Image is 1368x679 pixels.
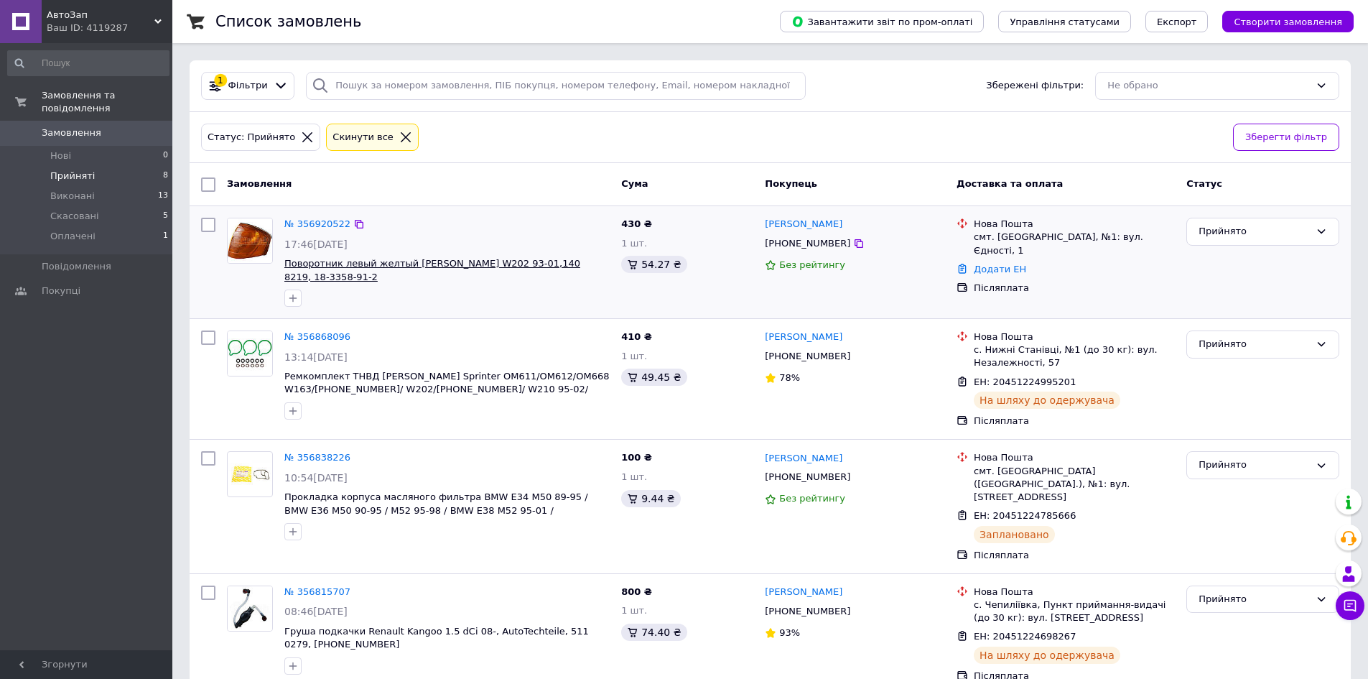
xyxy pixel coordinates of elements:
[762,234,853,253] div: [PHONE_NUMBER]
[974,218,1175,231] div: Нова Пошта
[1199,337,1310,352] div: Прийнято
[228,79,268,93] span: Фільтри
[986,79,1084,93] span: Збережені фільтри:
[621,256,687,273] div: 54.27 ₴
[762,602,853,621] div: [PHONE_NUMBER]
[1234,17,1342,27] span: Створити замовлення
[621,452,652,463] span: 100 ₴
[227,586,273,632] a: Фото товару
[50,230,96,243] span: Оплачені
[284,491,588,516] a: Прокладка корпуса масляного фильтра BMW E34 M50 89-95 / BMW E36 M50 90-95 / M52 95-98 / BMW E38 M...
[1245,130,1327,145] span: Зберегти фільтр
[974,231,1175,257] div: смт. [GEOGRAPHIC_DATA], №1: вул. Єдності, 1
[791,15,972,28] span: Завантажити звіт по пром-оплаті
[765,218,842,231] a: [PERSON_NAME]
[1336,591,1364,620] button: Чат з покупцем
[998,11,1131,32] button: Управління статусами
[762,347,853,366] div: [PHONE_NUMBER]
[621,238,647,249] span: 1 шт.
[621,331,652,342] span: 410 ₴
[762,468,853,486] div: [PHONE_NUMBER]
[974,264,1026,274] a: Додати ЕН
[621,605,647,616] span: 1 шт.
[1199,458,1310,473] div: Прийнято
[284,239,348,250] span: 17:46[DATE]
[765,178,817,189] span: Покупець
[974,451,1175,464] div: Нова Пошта
[284,258,580,282] a: Поворотник левый желтый [PERSON_NAME] W202 93-01,140 8219, 18-3358-91-2
[284,586,350,597] a: № 356815707
[42,126,101,139] span: Замовлення
[215,13,361,30] h1: Список замовлень
[621,471,647,482] span: 1 шт.
[227,451,273,497] a: Фото товару
[330,130,396,145] div: Cкинути все
[974,631,1076,642] span: ЕН: 20451224698267
[621,351,647,361] span: 1 шт.
[227,178,292,189] span: Замовлення
[765,331,842,344] a: [PERSON_NAME]
[621,369,687,386] div: 49.45 ₴
[42,260,111,273] span: Повідомлення
[1208,16,1354,27] a: Створити замовлення
[765,586,842,599] a: [PERSON_NAME]
[47,9,154,22] span: АвтоЗап
[1199,592,1310,607] div: Прийнято
[228,586,272,631] img: Фото товару
[284,626,589,650] a: Груша подкачки Renault Kangoo 1.5 dCi 08-, AutoTechteile, 511 0279, [PHONE_NUMBER]
[42,285,80,297] span: Покупці
[1186,178,1222,189] span: Статус
[158,190,168,203] span: 13
[163,149,168,162] span: 0
[227,331,273,377] a: Фото товару
[974,377,1076,387] span: ЕН: 20451224995201
[284,452,350,463] a: № 356838226
[765,452,842,466] a: [PERSON_NAME]
[974,465,1175,504] div: смт. [GEOGRAPHIC_DATA] ([GEOGRAPHIC_DATA].), №1: вул. [STREET_ADDRESS]
[284,218,350,229] a: № 356920522
[228,460,272,489] img: Фото товару
[1233,124,1339,152] button: Зберегти фільтр
[957,178,1063,189] span: Доставка та оплата
[974,282,1175,295] div: Післяплата
[228,331,272,376] img: Фото товару
[621,586,652,597] span: 800 ₴
[1107,78,1310,93] div: Не обрано
[284,351,348,363] span: 13:14[DATE]
[974,549,1175,562] div: Післяплата
[284,371,609,408] a: Ремкомплект ТНВД [PERSON_NAME] Sprinter OM611/OM612/OM668 W163/[PHONE_NUMBER]/ W202/[PHONE_NUMBER...
[621,218,652,229] span: 430 ₴
[7,50,169,76] input: Пошук
[974,526,1055,543] div: Заплановано
[621,490,680,507] div: 9.44 ₴
[205,130,298,145] div: Статус: Прийнято
[47,22,172,34] div: Ваш ID: 4119287
[974,331,1175,343] div: Нова Пошта
[227,218,273,264] a: Фото товару
[42,89,172,115] span: Замовлення та повідомлення
[974,343,1175,369] div: с. Нижні Станівці, №1 (до 30 кг): вул. Незалежності, 57
[779,493,845,504] span: Без рейтингу
[780,11,984,32] button: Завантажити звіт по пром-оплаті
[1010,17,1120,27] span: Управління статусами
[50,190,95,203] span: Виконані
[974,586,1175,599] div: Нова Пошта
[163,170,168,183] span: 8
[779,627,800,638] span: 93%
[50,170,95,183] span: Прийняті
[974,510,1076,521] span: ЕН: 20451224785666
[163,230,168,243] span: 1
[284,472,348,484] span: 10:54[DATE]
[306,72,806,100] input: Пошук за номером замовлення, ПІБ покупця, номером телефону, Email, номером накладної
[284,606,348,617] span: 08:46[DATE]
[1199,224,1310,239] div: Прийнято
[974,392,1120,409] div: На шляху до одержувача
[621,178,648,189] span: Cума
[1157,17,1197,27] span: Експорт
[228,218,272,263] img: Фото товару
[50,210,99,223] span: Скасовані
[621,624,687,641] div: 74.40 ₴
